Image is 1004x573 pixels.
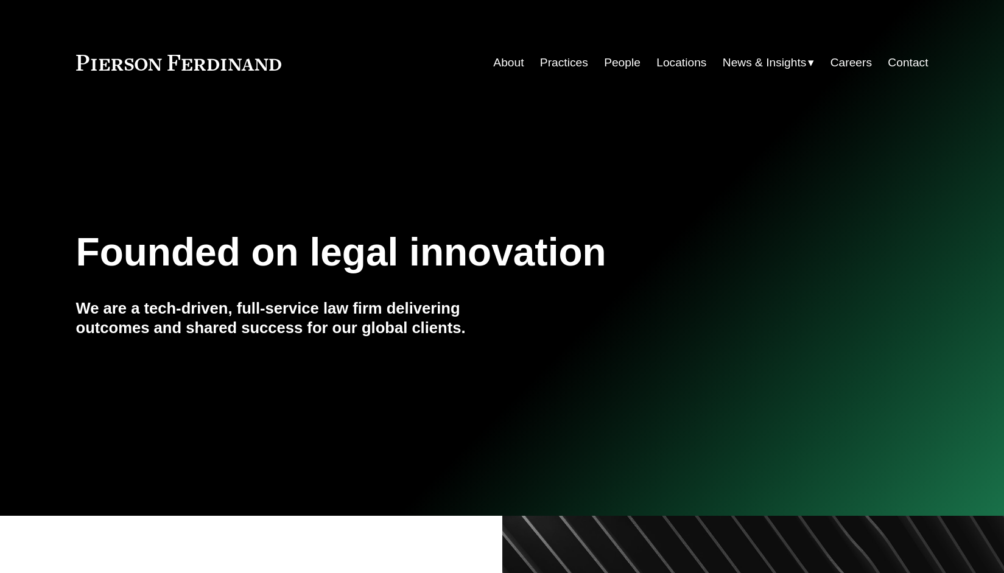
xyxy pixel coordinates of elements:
a: folder dropdown [723,51,815,74]
a: People [604,51,641,74]
a: Contact [888,51,928,74]
h1: Founded on legal innovation [76,230,787,275]
h4: We are a tech-driven, full-service law firm delivering outcomes and shared success for our global... [76,298,502,338]
a: Practices [540,51,588,74]
a: Locations [656,51,706,74]
a: About [493,51,524,74]
span: News & Insights [723,52,807,74]
a: Careers [830,51,872,74]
